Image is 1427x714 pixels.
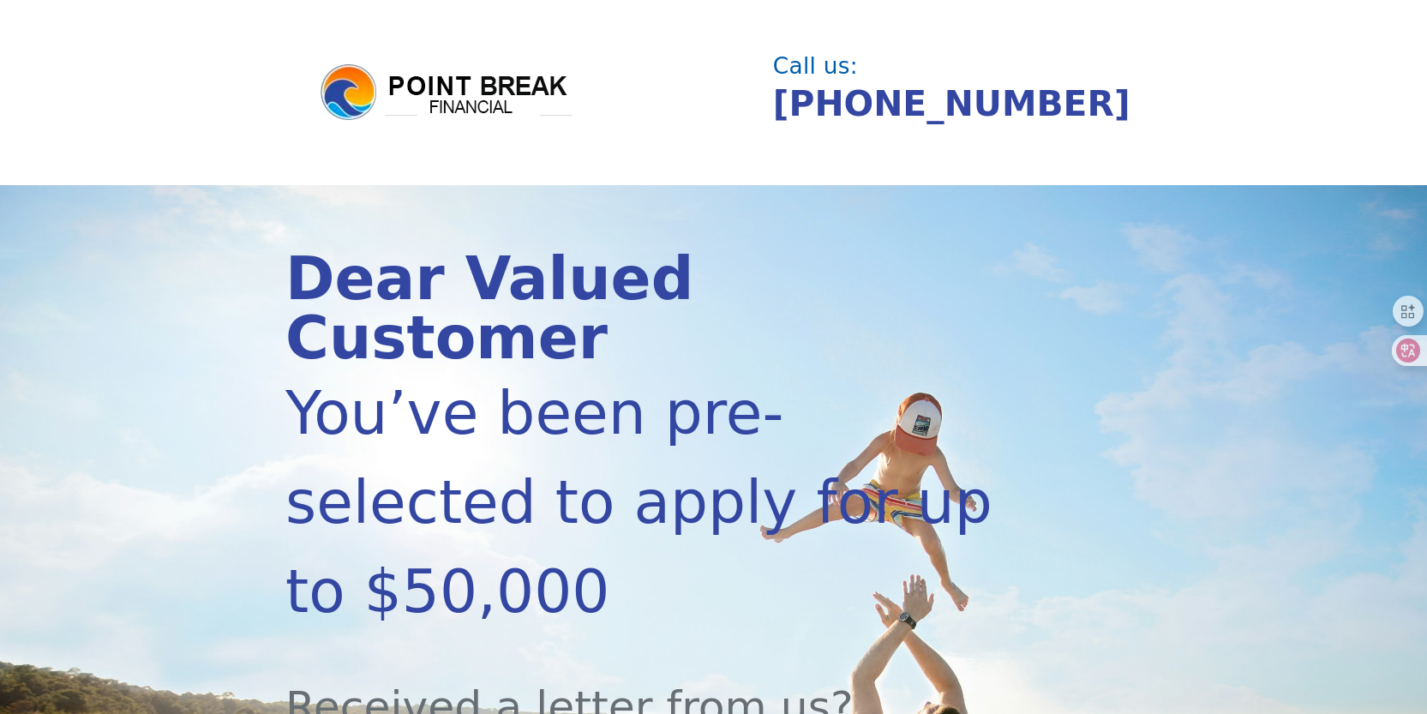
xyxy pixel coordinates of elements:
[318,62,575,123] img: logo.png
[285,249,1013,369] div: Dear Valued Customer
[285,369,1013,636] div: You’ve been pre-selected to apply for up to $50,000
[773,83,1130,124] a: [PHONE_NUMBER]
[773,55,1130,77] div: Call us:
